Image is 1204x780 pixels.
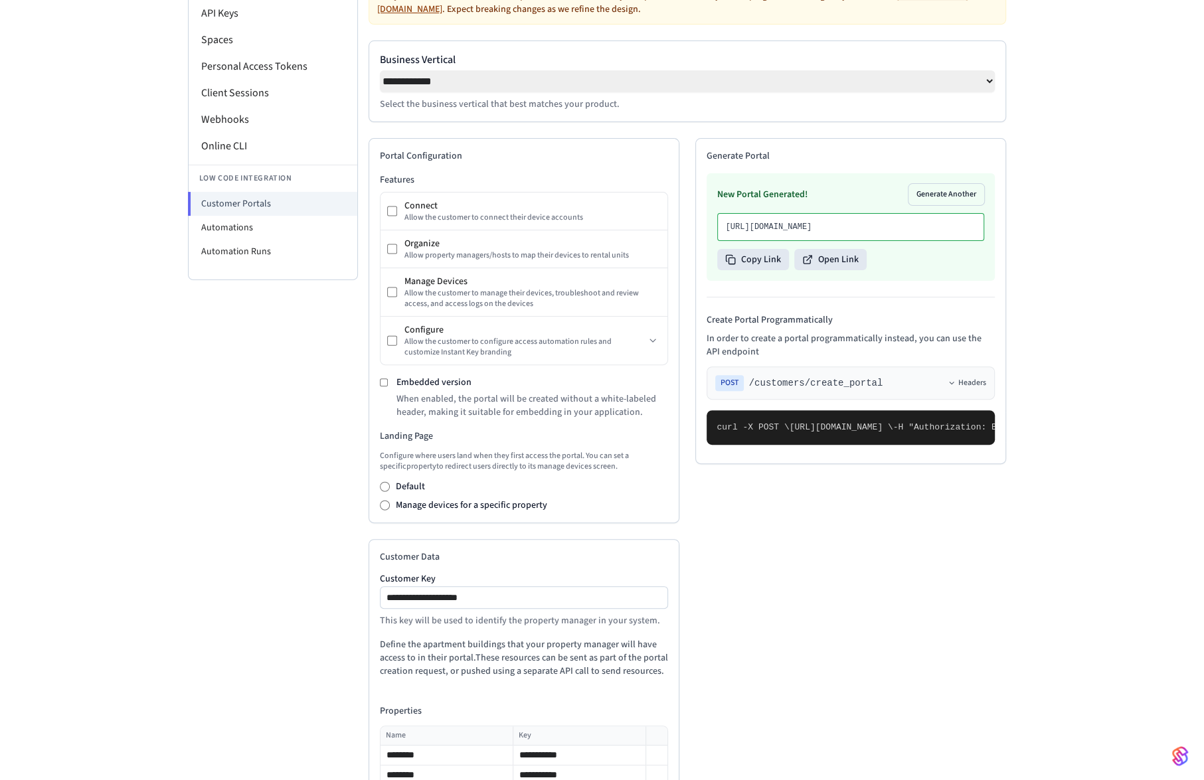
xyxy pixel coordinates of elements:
[381,726,513,745] th: Name
[188,192,357,216] li: Customer Portals
[380,429,668,443] h3: Landing Page
[380,574,668,584] label: Customer Key
[189,216,357,240] li: Automations
[189,53,357,80] li: Personal Access Tokens
[189,27,357,53] li: Spaces
[790,422,893,432] span: [URL][DOMAIN_NAME] \
[717,422,790,432] span: curl -X POST \
[404,250,660,261] div: Allow property managers/hosts to map their devices to rental units
[749,376,883,390] span: /customers/create_portal
[794,249,867,270] button: Open Link
[726,222,976,232] p: [URL][DOMAIN_NAME]
[404,212,660,223] div: Allow the customer to connect their device accounts
[189,80,357,106] li: Client Sessions
[717,188,808,201] h3: New Portal Generated!
[707,313,995,327] h4: Create Portal Programmatically
[948,378,986,388] button: Headers
[380,451,668,472] p: Configure where users land when they first access the portal. You can set a specific property to ...
[404,337,644,358] div: Allow the customer to configure access automation rules and customize Instant Key branding
[189,240,357,264] li: Automation Runs
[717,249,789,270] button: Copy Link
[395,499,547,512] label: Manage devices for a specific property
[707,332,995,358] p: In order to create a portal programmatically instead, you can use the API endpoint
[396,376,471,389] label: Embedded version
[380,173,668,187] h3: Features
[380,638,668,678] p: Define the apartment buildings that your property manager will have access to in their portal. Th...
[404,275,660,288] div: Manage Devices
[715,375,744,391] span: POST
[380,704,668,718] h4: Properties
[189,165,357,192] li: Low Code Integration
[189,133,357,159] li: Online CLI
[1172,745,1188,767] img: SeamLogoGradient.69752ec5.svg
[380,550,668,564] h2: Customer Data
[707,149,995,163] h2: Generate Portal
[380,149,668,163] h2: Portal Configuration
[395,480,424,493] label: Default
[404,237,660,250] div: Organize
[908,184,984,205] button: Generate Another
[396,392,667,419] p: When enabled, the portal will be created without a white-labeled header, making it suitable for e...
[189,106,357,133] li: Webhooks
[404,323,644,337] div: Configure
[513,726,645,745] th: Key
[380,52,995,68] label: Business Vertical
[893,422,1142,432] span: -H "Authorization: Bearer seam_api_key_123456" \
[380,98,995,111] p: Select the business vertical that best matches your product.
[380,614,668,627] p: This key will be used to identify the property manager in your system.
[404,288,660,309] div: Allow the customer to manage their devices, troubleshoot and review access, and access logs on th...
[404,199,660,212] div: Connect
